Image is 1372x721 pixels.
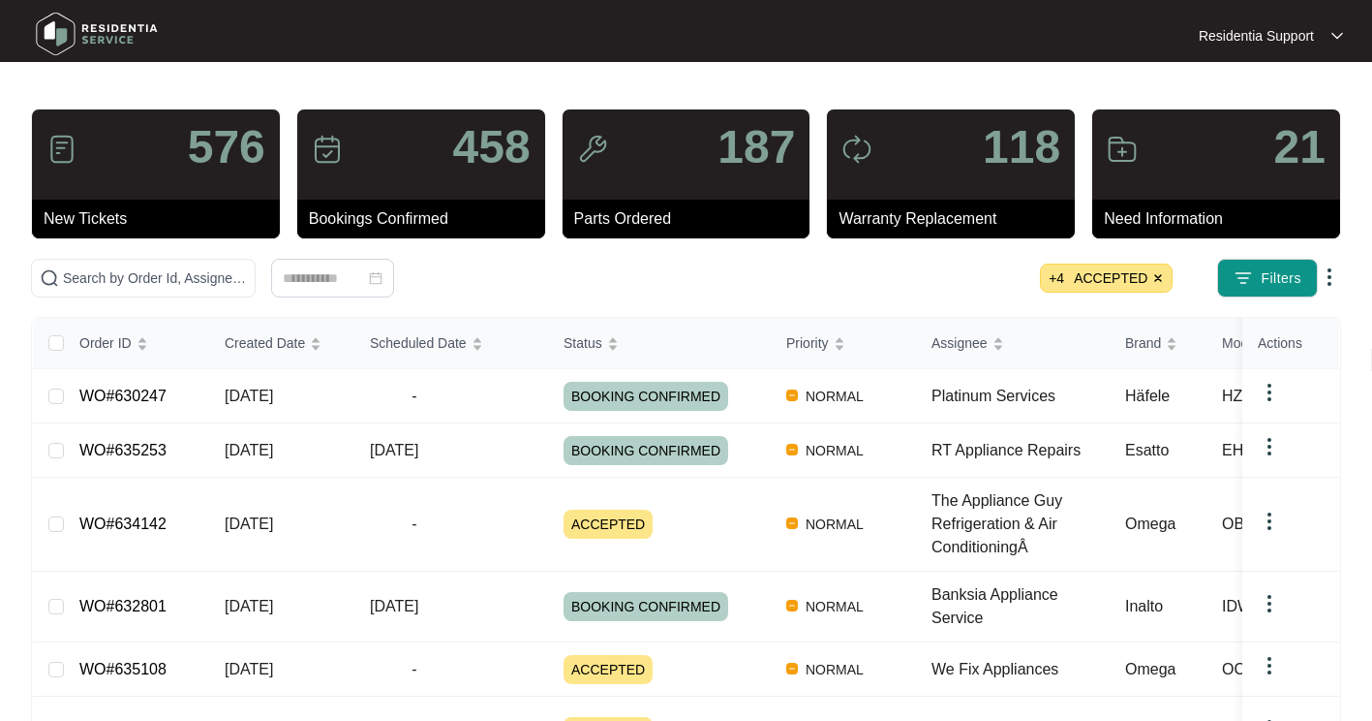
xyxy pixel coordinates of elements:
[564,332,602,354] span: Status
[225,516,273,532] span: [DATE]
[370,658,459,681] span: -
[931,439,1110,462] div: RT Appliance Repairs
[838,207,1075,231] p: Warranty Replacement
[786,600,798,611] img: Vercel Logo
[771,318,916,369] th: Priority
[564,655,653,684] span: ACCEPTED
[1125,332,1161,354] span: Brand
[916,318,1110,369] th: Assignee
[1274,124,1326,171] p: 21
[1258,435,1281,458] img: dropdown arrow
[1258,381,1281,404] img: dropdown arrow
[1040,264,1173,293] span: ACCEPTED
[931,385,1110,408] div: Platinum Services
[29,5,165,63] img: residentia service logo
[931,583,1110,630] div: Banksia Appliance Service
[786,663,798,674] img: Vercel Logo
[798,513,871,536] span: NORMAL
[1110,318,1206,369] th: Brand
[370,598,418,614] span: [DATE]
[1125,388,1170,404] span: Häfele
[1107,134,1138,165] img: icon
[931,489,1110,559] div: The Appliance Guy Refrigeration & Air ConditioningÂ
[370,385,459,408] span: -
[564,510,653,539] span: ACCEPTED
[564,382,728,411] span: BOOKING CONFIRMED
[79,598,167,614] a: WO#632801
[40,268,59,288] img: search-icon
[63,267,247,289] input: Search by Order Id, Assignee Name, Customer Name, Brand and Model
[1199,26,1314,46] p: Residentia Support
[1234,268,1253,288] img: filter icon
[370,513,459,536] span: -
[717,124,795,171] p: 187
[309,207,545,231] p: Bookings Confirmed
[786,517,798,529] img: Vercel Logo
[1258,592,1281,615] img: dropdown arrow
[370,332,467,354] span: Scheduled Date
[564,436,728,465] span: BOOKING CONFIRMED
[574,207,810,231] p: Parts Ordered
[1104,207,1340,231] p: Need Information
[225,332,305,354] span: Created Date
[1258,654,1281,677] img: dropdown arrow
[798,439,871,462] span: NORMAL
[79,332,132,354] span: Order ID
[370,442,418,458] span: [DATE]
[841,134,872,165] img: icon
[564,592,728,621] span: BOOKING CONFIRMED
[1242,318,1339,369] th: Actions
[79,516,167,532] a: WO#634142
[1222,332,1259,354] span: Model
[1217,259,1318,298] button: filter iconFilters
[64,318,209,369] th: Order ID
[79,388,167,404] a: WO#630247
[46,134,77,165] img: icon
[798,385,871,408] span: NORMAL
[209,318,354,369] th: Created Date
[548,318,771,369] th: Status
[453,124,531,171] p: 458
[225,661,273,677] span: [DATE]
[1261,268,1301,289] span: Filters
[1049,267,1064,289] span: + 4
[1125,442,1169,458] span: Esatto
[983,124,1060,171] p: 118
[354,318,548,369] th: Scheduled Date
[1125,516,1175,532] span: Omega
[188,124,265,171] p: 576
[225,598,273,614] span: [DATE]
[44,207,280,231] p: New Tickets
[312,134,343,165] img: icon
[225,388,273,404] span: [DATE]
[225,442,273,458] span: [DATE]
[1125,598,1163,614] span: Inalto
[1331,31,1343,41] img: dropdown arrow
[798,658,871,681] span: NORMAL
[931,332,988,354] span: Assignee
[1258,510,1281,533] img: dropdown arrow
[931,658,1110,681] div: We Fix Appliances
[1318,266,1341,289] img: dropdown arrow
[1125,661,1175,677] span: Omega
[786,444,798,455] img: Vercel Logo
[798,595,871,618] span: NORMAL
[786,332,829,354] span: Priority
[1152,272,1164,284] img: close icon
[79,661,167,677] a: WO#635108
[79,442,167,458] a: WO#635253
[577,134,608,165] img: icon
[786,390,798,401] img: Vercel Logo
